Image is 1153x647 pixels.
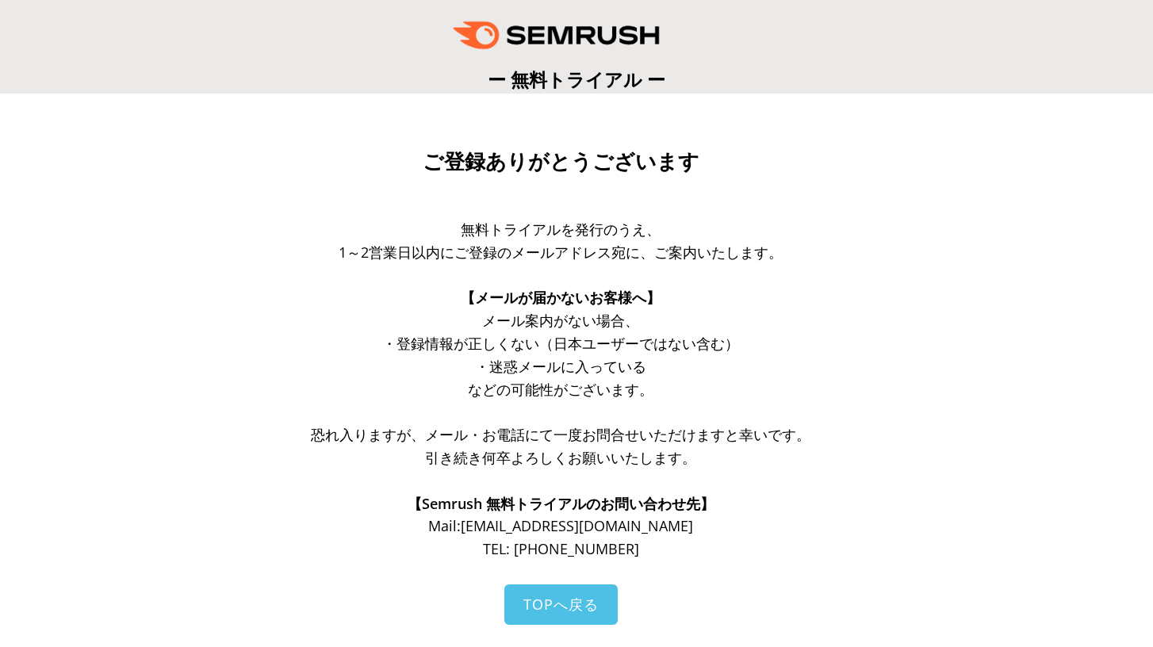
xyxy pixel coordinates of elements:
span: 【Semrush 無料トライアルのお問い合わせ先】 [408,494,714,513]
span: 恐れ入りますが、メール・お電話にて一度お問合せいただけますと幸いです。 [311,425,810,444]
span: TEL: [PHONE_NUMBER] [483,539,639,558]
span: 1～2営業日以内にご登録のメールアドレス宛に、ご案内いたします。 [339,243,783,262]
span: ご登録ありがとうございます [423,150,699,174]
span: 無料トライアルを発行のうえ、 [461,220,661,239]
span: ・迷惑メールに入っている [475,357,646,376]
span: などの可能性がございます。 [468,380,653,399]
span: ー 無料トライアル ー [488,67,665,92]
span: ・登録情報が正しくない（日本ユーザーではない含む） [382,334,739,353]
span: Mail: [EMAIL_ADDRESS][DOMAIN_NAME] [428,516,693,535]
span: 引き続き何卒よろしくお願いいたします。 [425,448,696,467]
a: TOPへ戻る [504,584,618,625]
span: TOPへ戻る [523,595,599,614]
span: メール案内がない場合、 [482,311,639,330]
span: 【メールが届かないお客様へ】 [461,288,661,307]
